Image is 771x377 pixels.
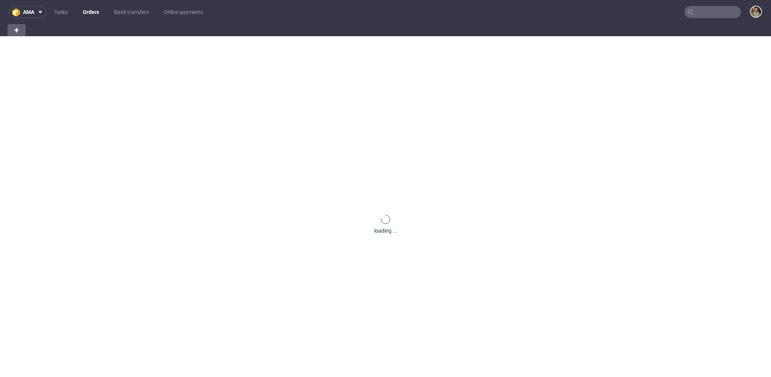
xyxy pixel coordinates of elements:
a: Bank transfers [110,6,153,18]
a: Online payments [159,6,207,18]
button: ama [9,6,47,18]
div: loading ... [374,227,397,234]
span: ama [23,9,34,15]
img: Pablo Michaello [751,6,761,17]
img: logo [12,8,23,17]
a: Tasks [50,6,72,18]
a: Orders [78,6,104,18]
